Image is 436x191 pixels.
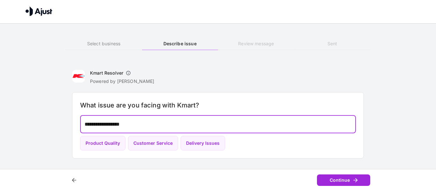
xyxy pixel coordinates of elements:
[80,100,356,110] h6: What issue are you facing with Kmart?
[218,40,294,47] h6: Review message
[90,78,154,84] p: Powered by [PERSON_NAME]
[294,40,370,47] h6: Sent
[181,136,225,151] button: Delivery Issues
[26,6,52,16] img: Ajust
[128,136,178,151] button: Customer Service
[317,174,370,186] button: Continue
[66,40,142,47] h6: Select business
[80,136,125,151] button: Product Quality
[90,70,123,76] h6: Kmart Resolver
[142,40,218,47] h6: Describe issue
[72,70,85,83] img: Kmart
